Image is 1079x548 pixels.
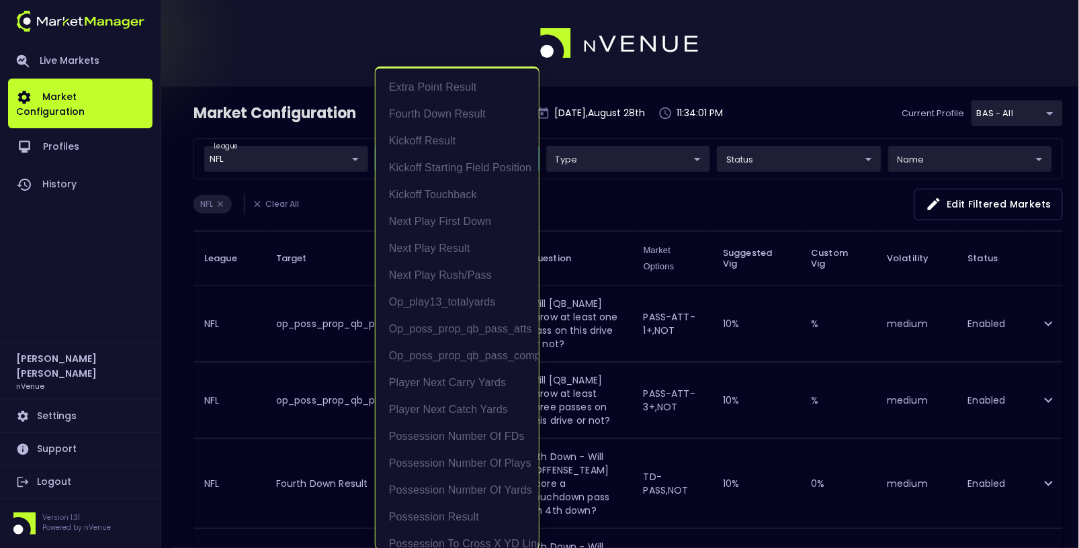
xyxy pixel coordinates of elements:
li: Fourth Down Result [376,101,539,128]
li: Kickoff Starting Field Position [376,154,539,181]
li: Possession Result [376,504,539,531]
li: Next Play First Down [376,208,539,235]
li: op_poss_prop_qb_pass_atts [376,316,539,342]
li: op_poss_prop_qb_pass_comps [376,342,539,369]
li: Kickoff Result [376,128,539,154]
li: Possession Number of FDs [376,423,539,450]
li: op_play13_totalyards [376,289,539,316]
li: Possession Number of Plays [376,450,539,477]
li: Player Next Catch Yards [376,396,539,423]
li: Player Next Carry Yards [376,369,539,396]
li: Next Play Rush/Pass [376,262,539,289]
li: Kickoff Touchback [376,181,539,208]
li: Possession Number of Yards [376,477,539,504]
li: Next Play Result [376,235,539,262]
li: Extra Point Result [376,74,539,101]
